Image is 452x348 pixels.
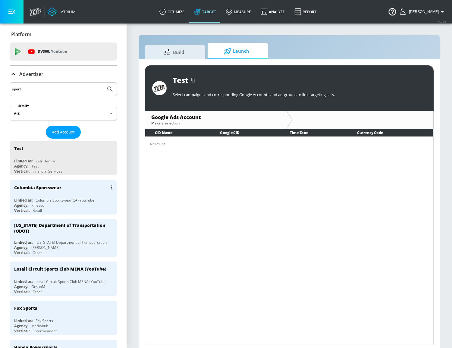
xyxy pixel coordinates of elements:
[151,45,197,59] span: Build
[14,146,23,151] div: Test
[347,129,433,136] th: Currency Code
[173,92,426,97] p: Select campaigns and corresponding Google Accounts and ad-groups to link targeting sets.
[36,240,107,245] div: [US_STATE] Department of Transportation
[210,129,280,136] th: Google CID
[46,126,81,139] button: Add Account
[10,301,117,335] div: Fox SportsLinked as:Fox SportsAgency:MediahubVertical:Entertainment
[36,318,53,323] div: Fox Sports
[58,9,76,14] div: Atrium
[17,104,30,108] label: Sort By
[31,284,45,289] div: GroupM
[33,208,42,213] div: Retail
[14,208,30,213] div: Vertical:
[400,8,446,15] button: [PERSON_NAME]
[10,262,117,296] div: Losail Circuit Sports Club MENA (YouTube)Linked as:Losail Circuit Sports Club MENA (YouTube)Agenc...
[14,284,28,289] div: Agency:
[438,20,446,23] span: v 4.24.0
[14,169,30,174] div: Vertical:
[12,85,103,93] input: Search by name
[14,240,33,245] div: Linked as:
[14,158,33,164] div: Linked as:
[31,203,44,208] div: Kinesso
[10,180,117,215] div: Columbia SportswearLinked as:Columbia Sportswear CA (YouTube)Agency:KinessoVertical:Retail
[384,3,401,20] button: Open Resource Center
[406,10,439,14] span: login as: justin.nim@zefr.com
[36,279,107,284] div: Losail Circuit Sports Club MENA (YouTube)
[280,129,347,136] th: Time Zone
[173,75,188,85] div: Test
[10,219,117,257] div: [US_STATE] Department of Transportation (ODOT)Linked as:[US_STATE] Department of TransportationAg...
[151,114,280,121] div: Google Ads Account
[14,289,30,294] div: Vertical:
[151,121,280,126] div: Make a selection
[52,129,75,136] span: Add Account
[290,1,321,23] a: Report
[14,328,30,334] div: Vertical:
[19,71,43,77] p: Advertiser
[10,42,117,61] div: DV360: Youtube
[14,222,107,234] div: [US_STATE] Department of Transportation (ODOT)
[189,1,221,23] a: Target
[221,1,256,23] a: measure
[14,318,33,323] div: Linked as:
[14,245,28,250] div: Agency:
[33,169,62,174] div: Financial Services
[14,198,33,203] div: Linked as:
[256,1,290,23] a: Analyze
[14,164,28,169] div: Agency:
[155,1,189,23] a: optimize
[51,48,67,55] p: Youtube
[36,158,55,164] div: Zefr Demos
[14,279,33,284] div: Linked as:
[33,328,57,334] div: Entertainment
[150,142,428,146] div: No results
[10,141,117,175] div: TestLinked as:Zefr DemosAgency:TestVertical:Financial Services
[145,129,210,136] th: CID Name
[214,44,259,58] span: Launch
[103,83,117,96] button: Submit Search
[14,266,106,272] div: Losail Circuit Sports Club MENA (YouTube)
[31,245,60,250] div: [PERSON_NAME]
[14,250,30,255] div: Vertical:
[14,203,28,208] div: Agency:
[14,305,37,311] div: Fox Sports
[145,111,286,129] div: Google Ads AccountMake a selection
[38,48,67,55] p: DV360:
[10,66,117,83] div: Advertiser
[36,198,96,203] div: Columbia Sportswear CA (YouTube)
[14,323,28,328] div: Agency:
[10,26,117,43] div: Platform
[14,185,61,190] div: Columbia Sportswear
[33,289,42,294] div: Other
[11,31,31,38] p: Platform
[33,250,42,255] div: Other
[31,164,39,169] div: Test
[48,7,76,16] a: Atrium
[31,323,48,328] div: Mediahub
[10,106,117,121] div: A-Z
